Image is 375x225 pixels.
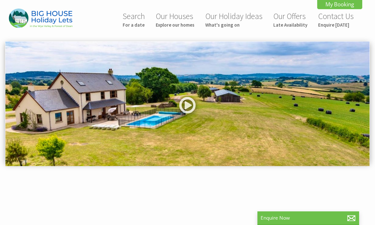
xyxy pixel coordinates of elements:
[273,22,307,28] small: Late Availability
[205,22,262,28] small: What's going on
[318,11,354,28] a: Contact UsEnquire [DATE]
[273,11,307,28] a: Our OffersLate Availability
[123,22,145,28] small: For a date
[205,11,262,28] a: Our Holiday IdeasWhat's going on
[156,11,194,28] a: Our HousesExplore our homes
[123,11,145,28] a: SearchFor a date
[156,22,194,28] small: Explore our homes
[261,215,356,221] p: Enquire Now
[318,22,354,28] small: Enquire [DATE]
[9,9,72,28] img: Big House Holiday Lets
